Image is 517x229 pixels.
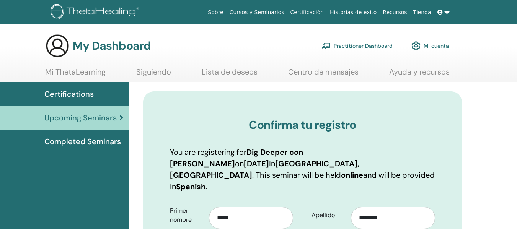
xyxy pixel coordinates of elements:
img: cog.svg [411,39,421,52]
span: Upcoming Seminars [44,112,117,123]
a: Cursos y Seminarios [227,5,287,19]
b: Spanish [176,182,205,192]
b: online [341,170,363,180]
a: Certificación [287,5,327,19]
h3: My Dashboard [73,39,151,53]
a: Practitioner Dashboard [321,37,393,54]
a: Mi cuenta [411,37,449,54]
a: Recursos [380,5,410,19]
h3: Confirma tu registro [170,118,435,132]
a: Ayuda y recursos [389,67,450,82]
img: chalkboard-teacher.svg [321,42,331,49]
b: [DATE] [244,159,269,169]
a: Sobre [205,5,226,19]
a: Centro de mensajes [288,67,359,82]
a: Historias de éxito [327,5,380,19]
label: Primer nombre [164,203,209,227]
img: generic-user-icon.jpg [45,34,70,58]
span: Certifications [44,88,94,100]
a: Tienda [410,5,434,19]
img: logo.png [51,4,142,21]
label: Apellido [306,208,351,223]
p: You are registering for on in . This seminar will be held and will be provided in . [170,146,435,192]
span: Completed Seminars [44,136,121,147]
a: Mi ThetaLearning [45,67,106,82]
a: Siguiendo [136,67,171,82]
a: Lista de deseos [202,67,258,82]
